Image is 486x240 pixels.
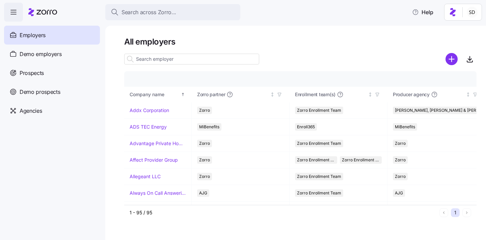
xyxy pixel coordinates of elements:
[130,209,437,216] div: 1 - 95 / 95
[342,156,380,164] span: Zorro Enrollment Experts
[130,91,180,98] div: Company name
[130,124,167,130] a: ADS TEC Energy
[199,189,207,197] span: AJG
[290,87,387,102] th: Enrollment team(s)Not sorted
[122,8,176,17] span: Search across Zorro...
[393,91,430,98] span: Producer agency
[199,173,210,180] span: Zorro
[199,107,210,114] span: Zorro
[20,50,62,58] span: Demo employers
[105,4,240,20] button: Search across Zorro...
[181,92,185,97] div: Sorted ascending
[124,54,259,64] input: Search employer
[297,140,341,147] span: Zorro Enrollment Team
[297,173,341,180] span: Zorro Enrollment Team
[395,140,406,147] span: Zorro
[439,208,448,217] button: Previous page
[467,7,478,18] img: 038087f1531ae87852c32fa7be65e69b
[451,208,460,217] button: 1
[199,123,219,131] span: MiBenefits
[407,5,439,19] button: Help
[297,123,315,131] span: Enroll365
[20,69,44,77] span: Prospects
[297,107,341,114] span: Zorro Enrollment Team
[20,31,46,39] span: Employers
[395,189,403,197] span: AJG
[130,173,161,180] a: Allegeant LLC
[20,107,42,115] span: Agencies
[412,8,433,16] span: Help
[130,190,186,196] a: Always On Call Answering Service
[395,156,406,164] span: Zorro
[368,92,373,97] div: Not sorted
[466,92,470,97] div: Not sorted
[20,88,60,96] span: Demo prospects
[124,87,192,102] th: Company nameSorted ascending
[395,173,406,180] span: Zorro
[297,156,335,164] span: Zorro Enrollment Team
[446,53,458,65] svg: add icon
[4,82,100,101] a: Demo prospects
[395,123,415,131] span: MiBenefits
[4,101,100,120] a: Agencies
[4,63,100,82] a: Prospects
[4,26,100,45] a: Employers
[130,140,186,147] a: Advantage Private Home Care
[199,156,210,164] span: Zorro
[199,140,210,147] span: Zorro
[130,107,169,114] a: Addx Corporation
[124,36,477,47] h1: All employers
[197,91,225,98] span: Zorro partner
[270,92,275,97] div: Not sorted
[192,87,290,102] th: Zorro partnerNot sorted
[4,45,100,63] a: Demo employers
[387,87,485,102] th: Producer agencyNot sorted
[130,157,178,163] a: Affect Provider Group
[295,91,335,98] span: Enrollment team(s)
[462,208,471,217] button: Next page
[297,189,341,197] span: Zorro Enrollment Team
